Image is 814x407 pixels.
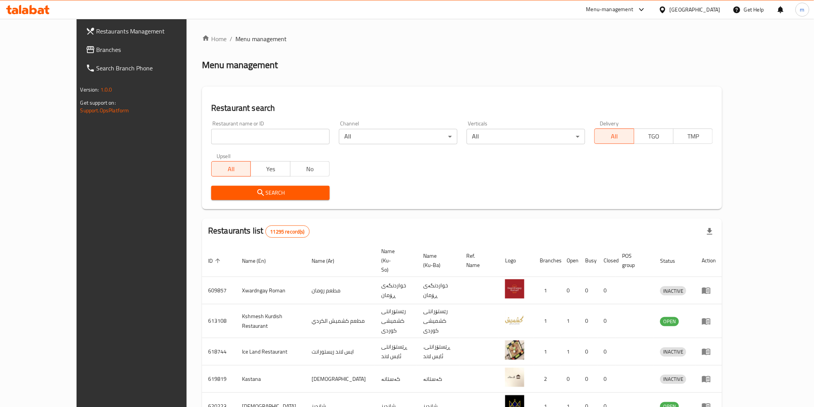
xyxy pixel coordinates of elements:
[423,251,451,270] span: Name (Ku-Ba)
[375,338,417,365] td: ڕێستۆرانتی ئایس لاند
[660,286,686,295] div: INACTIVE
[305,365,375,393] td: [DEMOGRAPHIC_DATA]
[97,27,206,36] span: Restaurants Management
[417,277,460,304] td: خواردنگەی ڕۆمان
[202,365,236,393] td: 619819
[215,163,248,175] span: All
[534,338,560,365] td: 1
[597,277,616,304] td: 0
[560,304,579,338] td: 1
[637,131,671,142] span: TGO
[80,22,212,40] a: Restaurants Management
[236,304,305,338] td: Kshmesh Kurdish Restaurant
[211,161,251,177] button: All
[634,128,674,144] button: TGO
[505,279,524,299] img: Xwardngay Roman
[235,34,287,43] span: Menu management
[600,121,619,126] label: Delivery
[660,347,686,356] span: INACTIVE
[305,304,375,338] td: مطعم كشميش الكردي
[660,287,686,295] span: INACTIVE
[597,304,616,338] td: 0
[211,129,330,144] input: Search for restaurant name or ID..
[579,365,597,393] td: 0
[202,34,722,43] nav: breadcrumb
[254,163,287,175] span: Yes
[305,277,375,304] td: مطعم رومان
[266,228,309,235] span: 11295 record(s)
[800,5,805,14] span: m
[80,59,212,77] a: Search Branch Phone
[660,256,685,265] span: Status
[202,277,236,304] td: 609857
[375,277,417,304] td: خواردنگەی ڕۆمان
[339,129,457,144] div: All
[534,244,560,277] th: Branches
[250,161,290,177] button: Yes
[702,317,716,326] div: Menu
[417,338,460,365] td: .ڕێستۆرانتی ئایس لاند
[242,256,276,265] span: Name (En)
[466,251,490,270] span: Ref. Name
[702,347,716,356] div: Menu
[598,131,631,142] span: All
[560,338,579,365] td: 1
[97,45,206,54] span: Branches
[100,85,112,95] span: 1.0.0
[534,277,560,304] td: 1
[467,129,585,144] div: All
[597,244,616,277] th: Closed
[202,34,227,43] a: Home
[202,59,278,71] h2: Menu management
[701,222,719,241] div: Export file
[375,365,417,393] td: کەستانە
[702,286,716,295] div: Menu
[290,161,330,177] button: No
[381,247,408,274] span: Name (Ku-So)
[80,105,129,115] a: Support.OpsPlatform
[560,244,579,277] th: Open
[622,251,645,270] span: POS group
[236,338,305,365] td: Ice Land Restaurant
[534,304,560,338] td: 1
[673,128,713,144] button: TMP
[597,338,616,365] td: 0
[579,277,597,304] td: 0
[265,225,310,238] div: Total records count
[677,131,710,142] span: TMP
[505,310,524,329] img: Kshmesh Kurdish Restaurant
[560,365,579,393] td: 0
[236,277,305,304] td: Xwardngay Roman
[670,5,721,14] div: [GEOGRAPHIC_DATA]
[499,244,534,277] th: Logo
[660,347,686,357] div: INACTIVE
[586,5,634,14] div: Menu-management
[417,365,460,393] td: کەستانە
[202,338,236,365] td: 618744
[696,244,722,277] th: Action
[660,317,679,326] span: OPEN
[80,40,212,59] a: Branches
[294,163,327,175] span: No
[217,153,231,159] label: Upsell
[80,98,116,108] span: Get support on:
[417,304,460,338] td: رێستۆرانتی کشمیشى كوردى
[597,365,616,393] td: 0
[579,244,597,277] th: Busy
[660,375,686,384] span: INACTIVE
[202,304,236,338] td: 613108
[534,365,560,393] td: 2
[579,338,597,365] td: 0
[594,128,634,144] button: All
[211,102,713,114] h2: Restaurant search
[312,256,344,265] span: Name (Ar)
[211,186,330,200] button: Search
[80,85,99,95] span: Version:
[305,338,375,365] td: ايس لاند ريستورانت
[375,304,417,338] td: رێستۆرانتی کشمیشى كوردى
[208,256,223,265] span: ID
[208,225,310,238] h2: Restaurants list
[97,63,206,73] span: Search Branch Phone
